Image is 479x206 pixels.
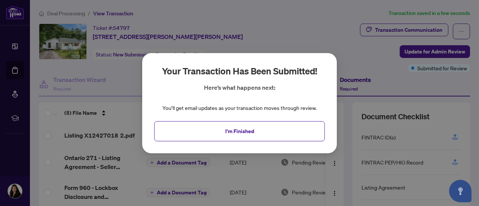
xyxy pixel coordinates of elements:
button: Open asap [449,180,472,202]
div: You’ll get email updates as your transaction moves through review. [162,104,317,112]
p: Here’s what happens next: [204,83,275,92]
span: I'm Finished [225,125,254,137]
h2: Your transaction has been submitted! [162,65,317,77]
button: I'm Finished [154,121,325,141]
